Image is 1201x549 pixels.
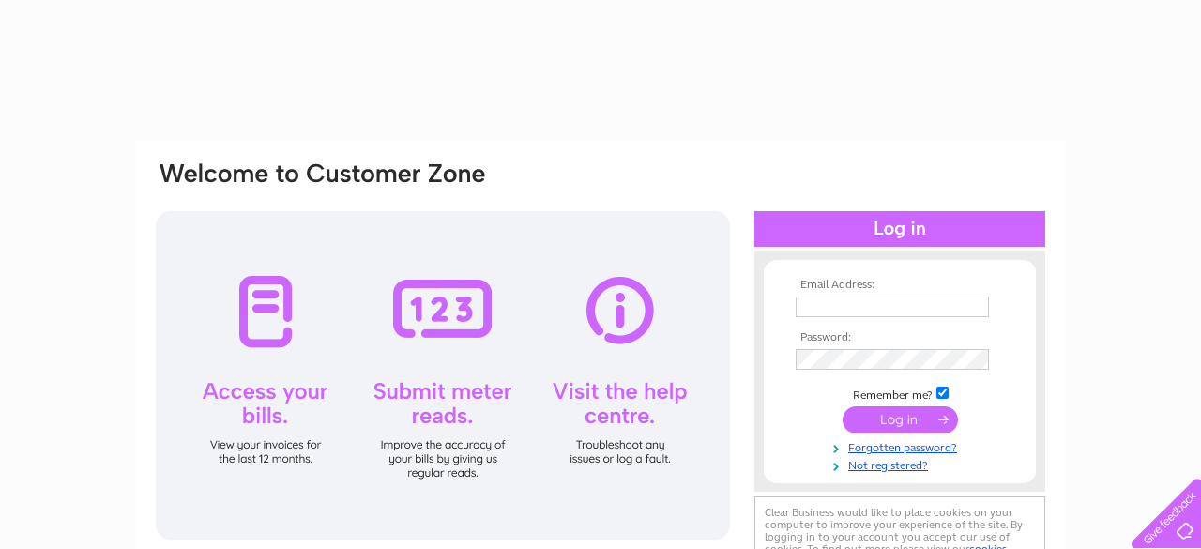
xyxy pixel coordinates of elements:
th: Password: [791,331,1009,344]
td: Remember me? [791,384,1009,403]
input: Submit [843,406,958,433]
a: Forgotten password? [796,437,1009,455]
th: Email Address: [791,279,1009,292]
a: Not registered? [796,455,1009,473]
